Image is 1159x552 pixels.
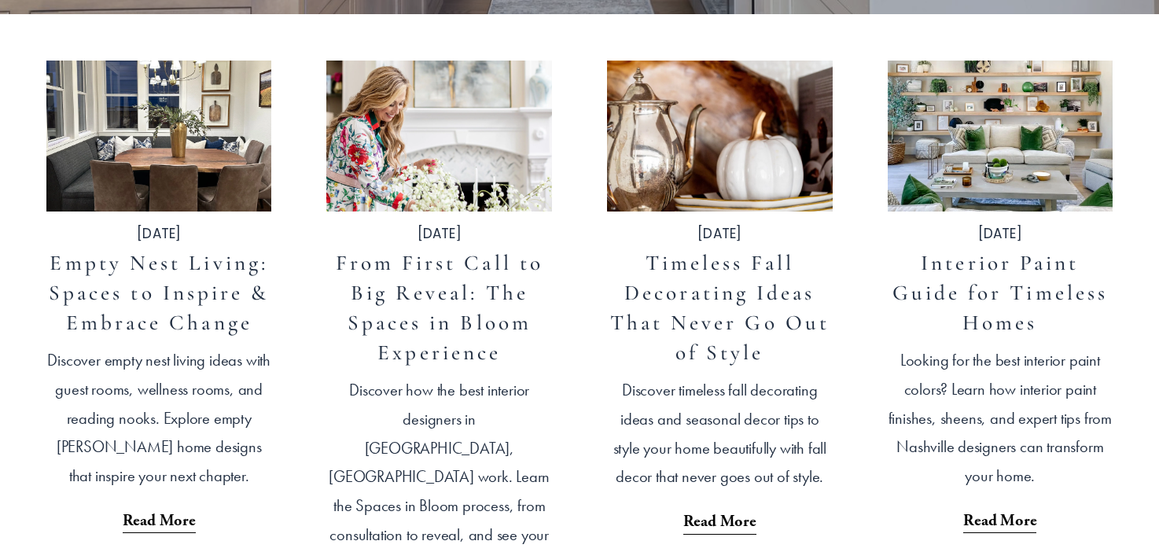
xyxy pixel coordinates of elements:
[886,60,1113,212] img: Interior Paint Guide for Timeless Homes
[137,227,181,241] time: [DATE]
[123,491,196,536] a: Read More
[892,250,1108,336] a: Interior Paint Guide for Timeless Homes
[418,227,462,241] time: [DATE]
[888,346,1113,491] p: Looking for the best interior paint colors? Learn how interior paint finishes, sheens, and expert...
[607,376,833,491] p: Discover timeless fall decorating ideas and seasonal decor tips to style your home beautifully wi...
[683,491,756,537] a: Read More
[963,491,1036,536] a: Read More
[46,60,273,212] img: Empty Nest Living: Spaces to Inspire &amp; Embrace Change
[49,250,270,336] a: Empty Nest Living: Spaces to Inspire & Embrace Change
[46,346,272,491] p: Discover empty nest living ideas with guest rooms, wellness rooms, and reading nooks. Explore emp...
[610,250,830,366] a: Timeless Fall Decorating Ideas That Never Go Out of Style
[697,227,741,241] time: [DATE]
[978,227,1022,241] time: [DATE]
[606,60,833,212] img: Timeless Fall Decorating Ideas That Never Go Out of Style
[326,60,553,212] img: From First Call to Big Reveal: The Spaces in Bloom Experience
[336,250,543,366] a: From First Call to Big Reveal: The Spaces in Bloom Experience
